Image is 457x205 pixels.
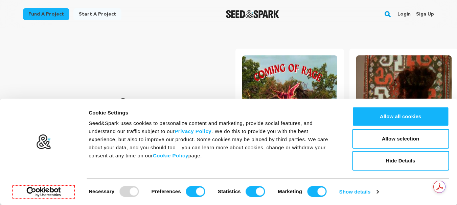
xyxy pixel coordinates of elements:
img: logo [36,134,51,150]
strong: Necessary [89,188,114,194]
p: Crowdfunding that . [49,96,208,177]
a: Show details [339,187,379,197]
button: Allow selection [352,129,449,149]
a: Fund a project [23,8,69,20]
strong: Statistics [218,188,241,194]
a: Privacy Policy [175,128,211,134]
a: Usercentrics Cookiebot - opens in a new window [14,187,73,197]
a: Cookie Policy [153,153,188,158]
div: Seed&Spark uses cookies to personalize content and marketing, provide social features, and unders... [89,119,337,160]
img: Coming of Rage image [242,55,338,120]
img: Seed&Spark Logo Dark Mode [226,10,279,18]
a: Start a project [73,8,121,20]
a: Sign up [416,9,434,20]
button: Hide Details [352,151,449,171]
div: Cookie Settings [89,109,337,117]
a: Seed&Spark Homepage [226,10,279,18]
a: Login [397,9,411,20]
strong: Marketing [278,188,302,194]
button: Allow all cookies [352,107,449,126]
img: The Dragon Under Our Feet image [356,55,452,120]
strong: Preferences [152,188,181,194]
